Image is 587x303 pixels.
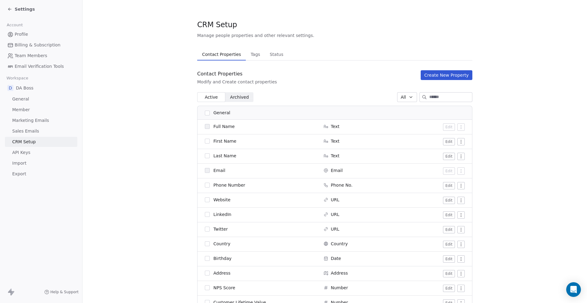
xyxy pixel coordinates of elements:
button: Create New Property [421,70,472,80]
span: Contact Properties [200,50,243,59]
span: Text [331,123,339,130]
span: General [12,96,29,102]
span: Text [331,138,339,144]
span: D [7,85,13,91]
span: API Keys [12,149,30,156]
button: Edit [443,153,455,160]
span: Help & Support [50,290,79,294]
span: Email Verification Tools [15,63,64,70]
div: Domain: [DOMAIN_NAME] [16,16,67,21]
span: Email [213,167,225,173]
a: CRM Setup [5,137,77,147]
div: Modify and Create contact properties [197,79,277,85]
a: General [5,94,77,104]
span: Address [213,270,231,276]
a: Team Members [5,51,77,61]
a: Help & Support [44,290,79,294]
img: tab_domain_overview_orange.svg [17,35,21,40]
button: Edit [443,123,455,131]
span: Import [12,160,26,166]
span: NPS Score [213,285,235,291]
a: Email Verification Tools [5,61,77,71]
img: website_grey.svg [10,16,15,21]
img: logo_orange.svg [10,10,15,15]
span: Billing & Subscription [15,42,61,48]
span: URL [331,197,339,203]
div: Contact Properties [197,70,277,78]
span: CRM Setup [197,20,237,29]
a: Billing & Subscription [5,40,77,50]
a: Sales Emails [5,126,77,136]
span: Status [267,50,286,59]
span: Website [213,197,231,203]
button: Edit [443,226,455,233]
button: Edit [443,285,455,292]
a: API Keys [5,148,77,158]
button: Edit [443,241,455,248]
span: Full Name [213,123,235,130]
span: LinkedIn [213,211,231,217]
span: Email [331,167,343,173]
button: Edit [443,167,455,175]
img: tab_keywords_by_traffic_grey.svg [61,35,66,40]
span: Marketing Emails [12,117,49,124]
span: Phone No. [331,182,353,188]
span: Address [331,270,348,276]
span: Account [4,20,25,30]
div: Keywords by Traffic [68,36,103,40]
div: Domain Overview [23,36,55,40]
div: Open Intercom Messenger [566,282,581,297]
a: Marketing Emails [5,115,77,126]
span: First Name [213,138,236,144]
button: Edit [443,197,455,204]
span: Tags [248,50,263,59]
span: DA Boss [16,85,33,91]
a: Settings [7,6,35,12]
span: Sales Emails [12,128,39,134]
button: Edit [443,211,455,219]
span: Archived [230,94,249,100]
span: Workspace [4,74,31,83]
span: Phone Number [213,182,245,188]
a: Export [5,169,77,179]
button: Edit [443,270,455,277]
a: Member [5,105,77,115]
span: Team Members [15,53,47,59]
a: Import [5,158,77,168]
span: All [401,94,406,100]
span: URL [331,211,339,217]
div: v 4.0.24 [17,10,30,15]
span: Date [331,255,341,261]
span: Manage people properties and other relevant settings. [197,32,314,38]
span: Settings [15,6,35,12]
span: Birthday [213,255,231,261]
span: URL [331,226,339,232]
a: Profile [5,29,77,39]
span: Last Name [213,153,236,159]
span: Country [213,241,231,247]
span: Text [331,153,339,159]
span: Profile [15,31,28,38]
span: Twitter [213,226,228,232]
button: Edit [443,138,455,145]
span: Export [12,171,26,177]
button: Edit [443,255,455,263]
span: General [213,110,230,116]
button: Edit [443,182,455,189]
span: Member [12,107,30,113]
span: Number [331,285,348,291]
span: CRM Setup [12,139,36,145]
span: Country [331,241,348,247]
